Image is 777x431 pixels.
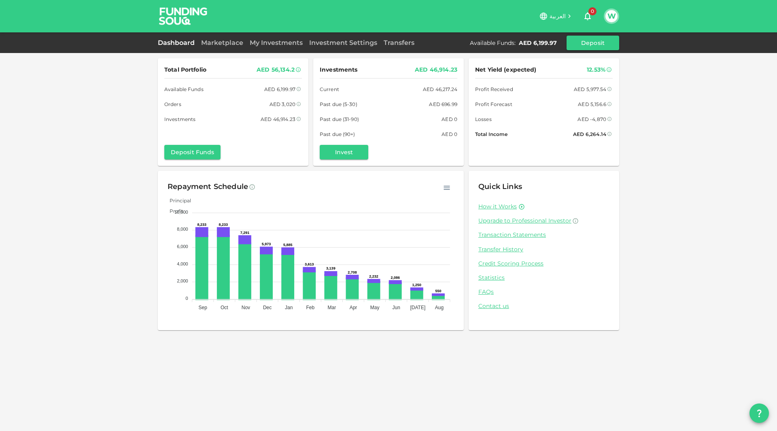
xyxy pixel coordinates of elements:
div: 12.53% [587,65,605,75]
span: Past due (90+) [320,130,355,138]
span: Available Funds [164,85,204,93]
tspan: 0 [186,296,188,301]
div: AED 46,914.23 [415,65,457,75]
a: Investment Settings [306,39,380,47]
tspan: Nov [242,305,250,310]
button: W [605,10,618,22]
div: Repayment Schedule [168,180,248,193]
span: Profit Received [475,85,513,93]
span: Orders [164,100,181,108]
span: Profit [163,208,183,214]
div: AED 6,199.97 [519,39,557,47]
tspan: [DATE] [410,305,425,310]
span: Past due (31-90) [320,115,359,123]
a: Transfers [380,39,418,47]
span: Investments [320,65,357,75]
tspan: 4,000 [177,261,188,266]
a: How it Works [478,203,517,210]
div: AED 56,134.2 [257,65,295,75]
a: Upgrade to Professional Investor [478,217,609,225]
tspan: Jun [393,305,400,310]
span: Total Income [475,130,507,138]
a: Dashboard [158,39,198,47]
div: AED 46,914.23 [261,115,295,123]
span: Total Portfolio [164,65,206,75]
div: AED 6,199.97 [264,85,295,93]
tspan: Oct [221,305,228,310]
span: Losses [475,115,492,123]
tspan: Dec [263,305,272,310]
tspan: 10,000 [174,210,188,214]
span: Upgrade to Professional Investor [478,217,571,224]
div: AED 0 [442,130,457,138]
tspan: May [370,305,380,310]
span: Principal [163,197,191,204]
tspan: Jan [285,305,293,310]
span: العربية [550,13,566,20]
a: Contact us [478,302,609,310]
button: Deposit Funds [164,145,221,159]
div: AED 46,217.24 [423,85,457,93]
tspan: Feb [306,305,314,310]
tspan: 2,000 [177,278,188,283]
a: Transaction Statements [478,231,609,239]
span: Net Yield (expected) [475,65,537,75]
tspan: Mar [328,305,336,310]
div: AED -4,870 [577,115,606,123]
div: AED 3,020 [270,100,295,108]
tspan: Apr [350,305,357,310]
span: Investments [164,115,195,123]
span: Past due (5-30) [320,100,357,108]
a: Marketplace [198,39,246,47]
div: AED 0 [442,115,457,123]
span: Quick Links [478,182,522,191]
span: Profit Forecast [475,100,512,108]
div: AED 6,264.14 [573,130,606,138]
button: 0 [580,8,596,24]
a: FAQs [478,288,609,296]
div: Available Funds : [470,39,516,47]
tspan: 6,000 [177,244,188,249]
a: Transfer History [478,246,609,253]
div: AED 5,977.54 [574,85,606,93]
div: AED 5,156.6 [578,100,606,108]
a: Credit Scoring Process [478,260,609,268]
span: 0 [588,7,597,15]
button: question [749,403,769,423]
a: Statistics [478,274,609,282]
button: Deposit [567,36,619,50]
span: Current [320,85,339,93]
tspan: 8,000 [177,227,188,231]
tspan: Sep [199,305,208,310]
tspan: Aug [435,305,444,310]
button: Invest [320,145,368,159]
div: AED 696.99 [429,100,457,108]
a: My Investments [246,39,306,47]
